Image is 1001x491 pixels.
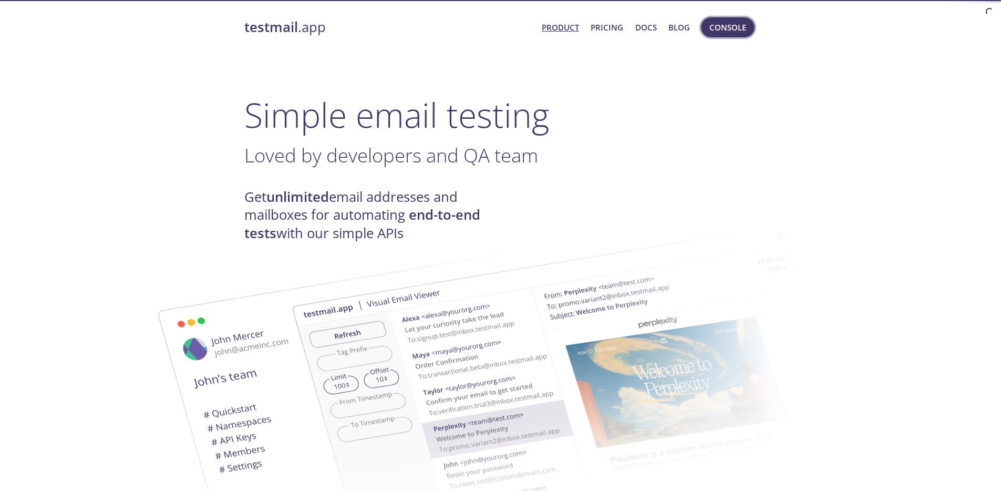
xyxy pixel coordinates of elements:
strong: testmail [244,18,298,36]
a: Product [542,21,579,34]
a: Docs [635,21,657,34]
a: Blog [668,21,690,34]
a: testmail.app [244,18,534,36]
strong: unlimited [266,188,329,206]
button: Console [701,17,755,37]
span: Loved by developers and QA team [244,142,538,168]
strong: end-to-end tests [244,206,480,242]
h1: Simple email testing [244,95,757,135]
h4: Get email addresses and mailboxes for automating with our simple APIs [244,188,501,242]
span: Console [709,21,746,34]
a: Pricing [591,21,623,34]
